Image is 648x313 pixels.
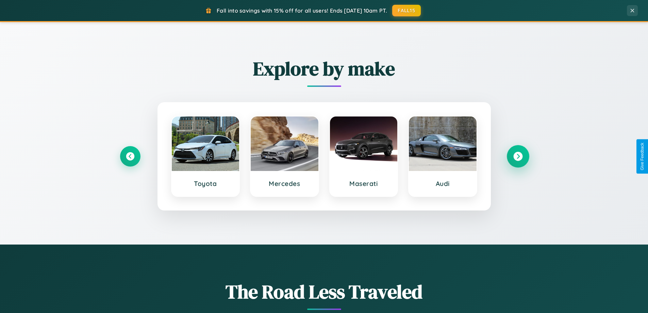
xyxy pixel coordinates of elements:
[257,179,312,188] h3: Mercedes
[392,5,421,16] button: FALL15
[120,56,528,82] h2: Explore by make
[120,279,528,305] h1: The Road Less Traveled
[217,7,387,14] span: Fall into savings with 15% off for all users! Ends [DATE] 10am PT.
[640,143,645,170] div: Give Feedback
[337,179,391,188] h3: Maserati
[416,179,470,188] h3: Audi
[179,179,233,188] h3: Toyota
